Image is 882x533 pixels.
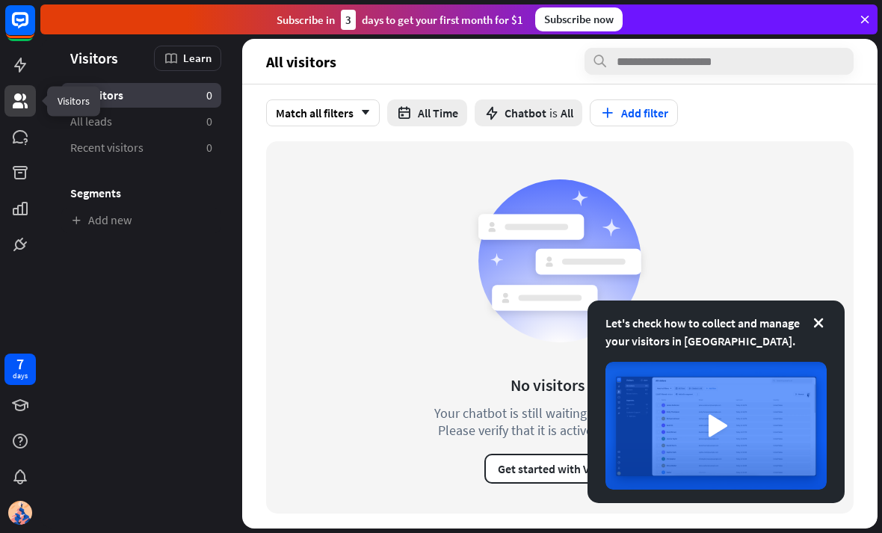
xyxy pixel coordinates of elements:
[549,105,558,120] span: is
[407,404,713,439] div: Your chatbot is still waiting for its first visitor. Please verify that it is active and accessible.
[206,140,212,155] aside: 0
[277,10,523,30] div: Subscribe in days to get your first month for $1
[505,105,546,120] span: Chatbot
[206,114,212,129] aside: 0
[266,53,336,70] span: All visitors
[387,99,467,126] button: All Time
[605,362,827,490] img: image
[590,99,678,126] button: Add filter
[266,99,380,126] div: Match all filters
[13,371,28,381] div: days
[61,185,221,200] h3: Segments
[70,49,118,67] span: Visitors
[511,375,610,395] div: No visitors yet
[561,105,573,120] span: All
[605,314,827,350] div: Let's check how to collect and manage your visitors in [GEOGRAPHIC_DATA].
[70,140,144,155] span: Recent visitors
[70,87,123,103] span: All visitors
[183,51,212,65] span: Learn
[484,454,635,484] button: Get started with Visitors
[341,10,356,30] div: 3
[206,87,212,103] aside: 0
[70,114,112,129] span: All leads
[4,354,36,385] a: 7 days
[12,6,57,51] button: Open LiveChat chat widget
[16,357,24,371] div: 7
[61,109,221,134] a: All leads 0
[354,108,370,117] i: arrow_down
[61,208,221,232] a: Add new
[535,7,623,31] div: Subscribe now
[61,135,221,160] a: Recent visitors 0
